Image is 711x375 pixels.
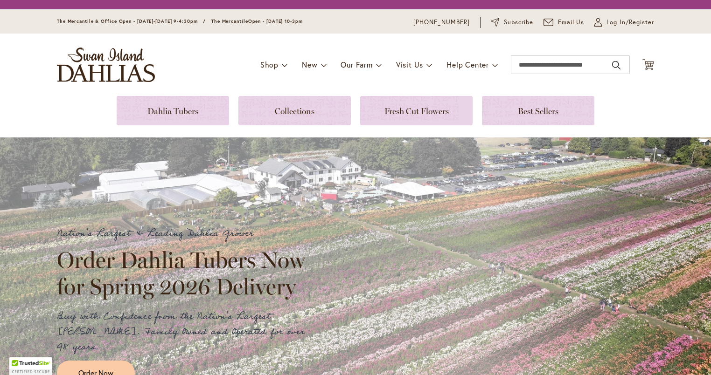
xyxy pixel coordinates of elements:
[594,18,654,27] a: Log In/Register
[248,18,303,24] span: Open - [DATE] 10-3pm
[57,309,314,355] p: Buy with Confidence from the Nation's Largest [PERSON_NAME]. Family Owned and Operated for over 9...
[606,18,654,27] span: Log In/Register
[260,60,279,69] span: Shop
[57,48,155,82] a: store logo
[558,18,585,27] span: Email Us
[57,226,314,241] p: Nation's Largest & Leading Dahlia Grower
[504,18,533,27] span: Subscribe
[396,60,423,69] span: Visit Us
[57,247,314,299] h2: Order Dahlia Tubers Now for Spring 2026 Delivery
[302,60,317,69] span: New
[341,60,372,69] span: Our Farm
[612,58,620,73] button: Search
[9,357,52,375] div: TrustedSite Certified
[413,18,470,27] a: [PHONE_NUMBER]
[491,18,533,27] a: Subscribe
[544,18,585,27] a: Email Us
[57,18,248,24] span: The Mercantile & Office Open - [DATE]-[DATE] 9-4:30pm / The Mercantile
[446,60,489,69] span: Help Center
